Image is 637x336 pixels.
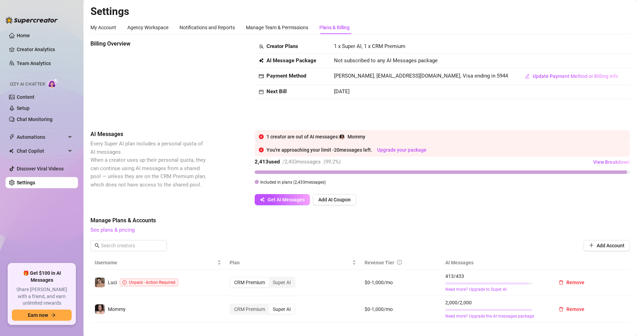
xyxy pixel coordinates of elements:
[129,280,175,285] span: Unpaid - Action Required
[566,306,584,312] span: Remove
[12,310,72,321] button: Earn nowarrow-right
[230,278,269,287] div: CRM Premium
[90,130,207,138] span: AI Messages
[266,57,316,64] strong: AI Message Package
[90,227,135,233] a: See plans & pricing
[90,40,207,48] span: Billing Overview
[28,312,48,318] span: Earn now
[559,280,564,285] span: delete
[90,216,630,225] span: Manage Plans & Accounts
[445,286,545,293] a: Need more? Upgrade to Super AI
[525,74,530,79] span: edit
[260,180,326,185] span: Included in plans ( 2,433 messages)
[17,94,34,100] a: Content
[318,197,351,202] span: Add AI Coupon
[334,73,508,79] span: [PERSON_NAME], [EMAIL_ADDRESS][DOMAIN_NAME], Visa ending in 5944
[445,299,545,306] span: 2,000 / 2,000
[51,313,56,318] span: arrow-right
[9,149,14,153] img: Chat Copilot
[95,304,105,314] img: Mommy
[10,81,45,88] span: Izzy AI Chatter
[266,146,626,154] div: You're approaching your limit - 20 messages left.
[255,159,280,165] strong: 2,413 used
[613,312,630,329] iframe: Intercom live chat
[230,259,351,266] span: Plan
[95,278,105,287] img: Luci
[230,304,295,315] div: segmented control
[445,272,545,280] span: 413 / 433
[259,134,264,139] span: close-circle
[95,243,99,248] span: search
[95,259,216,266] span: Username
[566,280,584,285] span: Remove
[397,260,402,265] span: info-circle
[519,71,624,82] button: Update Payment Method or Billing Info
[48,78,58,88] img: AI Chatter
[348,134,365,139] span: Mommy
[313,194,356,205] button: Add AI Coupon
[122,280,127,285] span: exclamation-circle
[334,57,438,65] span: Not subscribed to any AI Messages package
[246,24,308,31] div: Manage Team & Permissions
[90,256,225,270] th: Username
[9,134,15,140] span: thunderbolt
[225,256,360,270] th: Plan
[334,88,350,95] span: [DATE]
[282,159,321,165] span: / 2,433 messages
[340,135,344,139] img: Mommy
[101,242,157,249] input: Search creators
[127,24,168,31] div: Agency Workspace
[259,74,264,79] span: credit-card
[17,61,51,66] a: Team Analytics
[441,256,549,270] th: AI Messages
[360,270,441,296] td: $0-1,000/mo
[266,88,287,95] strong: Next Bill
[597,243,624,248] span: Add Account
[445,313,545,320] a: Need more? Upgrade the AI messages package
[268,197,305,202] span: Get AI Messages
[324,159,341,165] span: ( 99.2 %)
[266,43,298,49] strong: Creator Plans
[360,296,441,323] td: $0-1,000/mo
[230,304,269,314] div: CRM Premium
[17,145,66,157] span: Chat Copilot
[108,306,126,312] span: Mommy
[319,24,350,31] div: Plans & Billing
[17,166,64,171] a: Discover Viral Videos
[259,44,264,49] span: team
[377,147,427,153] a: Upgrade your package
[90,5,630,18] h2: Settings
[6,17,58,24] img: logo-BBDzfeDw.svg
[108,280,117,285] span: Luci
[17,44,72,55] a: Creator Analytics
[17,33,30,38] a: Home
[259,147,264,152] span: close-circle
[17,180,35,185] a: Settings
[266,133,626,141] div: 1 creator are out of AI messages:
[593,159,630,165] span: View Breakdown
[553,304,590,315] button: Remove
[12,270,72,283] span: 🎁 Get $100 in AI Messages
[90,24,116,31] div: My Account
[589,243,594,248] span: plus
[583,240,630,251] button: Add Account
[90,141,206,188] span: Every Super AI plan includes a personal quota of AI messages. When a creator uses up their person...
[269,304,295,314] div: Super AI
[17,131,66,143] span: Automations
[230,277,295,288] div: segmented control
[255,194,310,205] button: Get AI Messages
[533,73,618,79] span: Update Payment Method or Billing Info
[334,43,405,49] span: 1 x Super AI, 1 x CRM Premium
[266,73,306,79] strong: Payment Method
[365,260,394,265] span: Revenue Tier
[269,278,295,287] div: Super AI
[180,24,235,31] div: Notifications and Reports
[559,307,564,312] span: delete
[259,89,264,94] span: calendar
[553,277,590,288] button: Remove
[17,117,53,122] a: Chat Monitoring
[17,105,30,111] a: Setup
[12,286,72,307] span: Share [PERSON_NAME] with a friend, and earn unlimited rewards
[593,157,630,168] button: View Breakdown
